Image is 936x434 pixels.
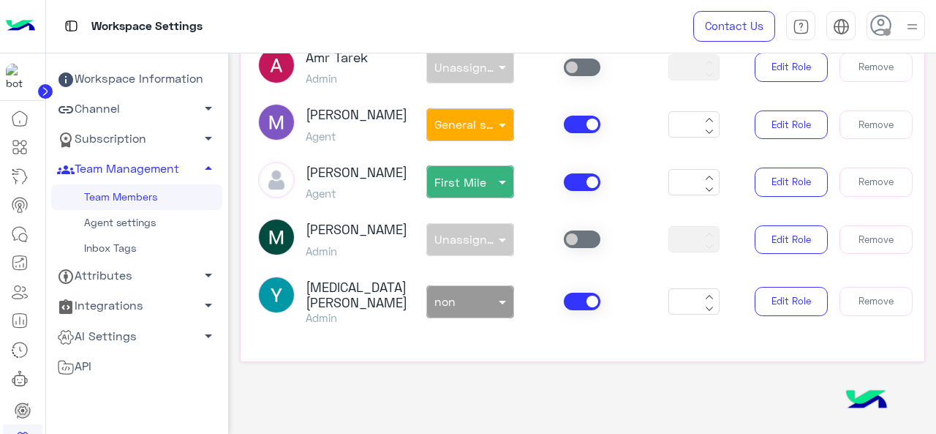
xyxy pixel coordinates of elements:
img: ACg8ocJ5kWkbDFwHhE1-NCdHlUdL0Moenmmb7xp8U7RIpZhCQ1Zz3Q=s96-c [258,104,295,141]
a: Subscription [51,124,222,154]
img: ACg8ocIuDXioKjuqbC0qWV_UbTrSg1889larvHpgDPB9PYIGmFDTpg=s96-c [258,47,295,83]
img: tab [62,17,80,35]
img: ACg8ocJsbzTwuLs2HIbNqKcox5EzRzZKCWeB210EXy2o4DtphlFe7w=s96-c [258,219,295,255]
h5: Agent [306,130,407,143]
span: First Mile [434,175,486,189]
a: tab [786,11,815,42]
a: API [51,351,222,381]
a: Attributes [51,261,222,291]
a: Agent settings [51,210,222,236]
h3: [PERSON_NAME] [306,165,407,181]
a: AI Settings [51,321,222,351]
h5: Admin [306,311,407,324]
a: Inbox Tags [51,236,222,261]
h5: Agent [306,187,407,200]
button: Edit Role [755,287,828,316]
button: Edit Role [755,53,828,82]
img: 317874714732967 [6,64,32,90]
h5: Admin [306,244,407,258]
button: Remove [839,225,913,255]
img: Logo [6,11,35,42]
a: Channel [51,94,222,124]
button: Edit Role [755,111,828,140]
img: tab [793,18,809,35]
span: arrow_drop_down [200,296,217,314]
img: profile [903,18,921,36]
a: Team Management [51,154,222,184]
h5: Admin [306,72,368,85]
span: arrow_drop_down [200,100,217,117]
button: Remove [839,111,913,140]
img: hulul-logo.png [841,375,892,427]
span: API [57,357,91,376]
span: arrow_drop_down [200,266,217,284]
img: ACg8ocL_Cv_0TYCAak07p7WTJX8q6LScVw3bMgGDa-JTO1aAxGpang=s96-c [258,277,295,313]
button: Edit Role [755,225,828,255]
a: Contact Us [693,11,775,42]
button: Remove [839,287,913,316]
a: Workspace Information [51,64,222,94]
h3: [PERSON_NAME] [306,107,407,123]
h3: [PERSON_NAME] [306,222,407,238]
span: arrow_drop_up [200,160,217,177]
h3: Amr Tarek [306,50,368,66]
img: defaultAdmin.png [258,162,295,198]
span: arrow_drop_down [200,327,217,345]
button: Remove [839,168,913,197]
a: Team Members [51,184,222,210]
a: Integrations [51,291,222,321]
img: tab [833,18,850,35]
span: arrow_drop_down [200,130,217,147]
h3: [MEDICAL_DATA][PERSON_NAME] [306,280,407,311]
p: Workspace Settings [91,17,203,37]
button: Edit Role [755,168,828,197]
button: Remove [839,53,913,82]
